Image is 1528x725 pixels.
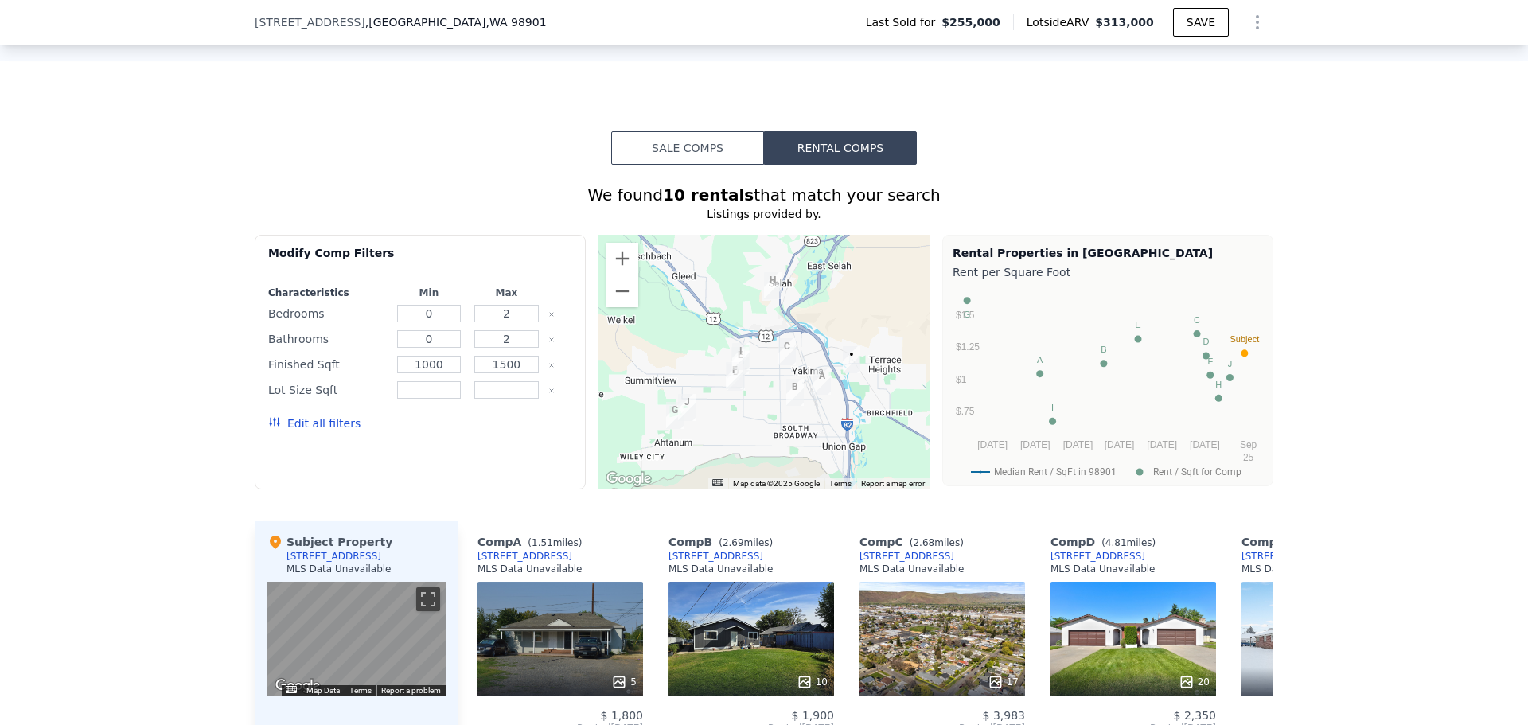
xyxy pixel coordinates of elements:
div: 20 [1179,674,1210,690]
text: 25 [1243,452,1254,463]
button: SAVE [1173,8,1229,37]
a: [STREET_ADDRESS] [668,550,763,563]
a: [STREET_ADDRESS] [1050,550,1145,563]
span: $ 3,983 [983,709,1025,722]
a: [STREET_ADDRESS] [477,550,572,563]
div: MLS Data Unavailable [859,563,965,575]
text: $1.25 [956,341,980,353]
div: 2002 S 84th Ave [666,402,684,429]
text: $1.5 [956,310,975,321]
button: Show Options [1241,6,1273,38]
text: Subject [1230,334,1260,344]
a: Report a map error [861,479,925,488]
text: A [1037,355,1043,364]
div: 5 [611,674,637,690]
span: ( miles) [903,537,970,548]
button: Keyboard shortcuts [712,479,723,486]
div: MLS Data Unavailable [1050,563,1156,575]
div: Map [267,582,446,696]
text: [DATE] [1147,439,1177,450]
div: Subject Property [267,534,392,550]
div: Lot Size Sqft [268,379,387,401]
text: [DATE] [977,439,1008,450]
div: Comp E [1241,534,1351,550]
strong: 10 rentals [663,185,754,205]
div: Bedrooms [268,302,387,325]
text: B [1101,345,1106,354]
span: $ 1,800 [601,709,643,722]
div: We found that match your search [255,184,1273,206]
span: ( miles) [521,537,588,548]
text: Sep [1240,439,1257,450]
div: Comp A [477,534,588,550]
span: 2.68 [913,537,934,548]
span: $ 2,350 [1174,709,1216,722]
text: [DATE] [1190,439,1220,450]
button: Map Data [306,685,340,696]
span: 1.51 [532,537,553,548]
span: [STREET_ADDRESS] [255,14,365,30]
div: Comp D [1050,534,1162,550]
text: Median Rent / SqFt in 98901 [994,466,1117,477]
a: Terms (opens in new tab) [349,686,372,695]
img: Google [271,676,324,696]
button: Zoom in [606,243,638,275]
div: Listings provided by . [255,206,1273,222]
div: 1801 S 76th Ave [678,394,696,421]
span: 2.69 [723,537,744,548]
div: 512 S 5th St [764,272,782,299]
div: 1219 Roosevelt Ave [778,338,796,365]
div: Bathrooms [268,328,387,350]
div: Rental Properties in [GEOGRAPHIC_DATA] [953,245,1263,261]
div: Min [393,286,465,299]
a: [STREET_ADDRESS] [1241,550,1336,563]
span: $313,000 [1095,16,1154,29]
button: Clear [548,362,555,368]
span: Lotside ARV [1027,14,1095,30]
div: 312 Keys Rd [843,346,860,373]
text: G [964,310,971,319]
img: Google [602,469,655,489]
a: [STREET_ADDRESS] [859,550,954,563]
text: F [1207,357,1213,366]
text: C [1194,315,1200,325]
text: Rent / Sqft for Comp [1153,466,1241,477]
span: ( miles) [1095,537,1162,548]
div: 221 N 42nd Ave [731,347,749,374]
div: MLS Data Unavailable [477,563,583,575]
span: Last Sold for [866,14,942,30]
a: Open this area in Google Maps (opens a new window) [602,469,655,489]
a: Terms (opens in new tab) [829,479,852,488]
span: 4.81 [1105,537,1127,548]
div: Max [471,286,543,299]
span: Map data ©2025 Google [733,479,820,488]
div: 4101 W Lincoln Ave [732,343,750,370]
div: [STREET_ADDRESS] [286,550,381,563]
div: MLS Data Unavailable [286,563,392,575]
text: I [1051,403,1054,412]
span: $ 1,900 [792,709,834,722]
div: 10 [797,674,828,690]
div: Comp B [668,534,779,550]
div: Finished Sqft [268,353,387,376]
button: Clear [548,311,555,318]
div: 1108 S 7th St [813,368,831,395]
div: Rent per Square Foot [953,261,1263,283]
text: H [1215,380,1222,389]
text: $.75 [956,406,975,417]
div: MLS Data Unavailable [1241,563,1347,575]
div: Street View [267,582,446,696]
div: 17 [988,674,1019,690]
div: Comp C [859,534,970,550]
div: MLS Data Unavailable [668,563,774,575]
text: [DATE] [1105,439,1135,450]
svg: A chart. [953,283,1263,482]
button: Clear [548,388,555,394]
text: E [1135,320,1140,329]
span: $255,000 [941,14,1000,30]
